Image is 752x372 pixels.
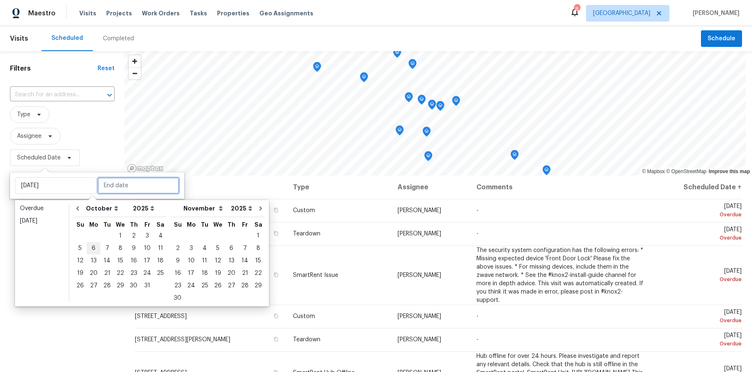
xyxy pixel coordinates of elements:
[211,242,225,255] div: Wed Nov 05 2025
[114,230,127,242] div: Wed Oct 01 2025
[114,267,127,279] div: Wed Oct 22 2025
[476,231,479,237] span: -
[73,242,87,254] div: 5
[171,267,184,279] div: Sun Nov 16 2025
[659,268,742,284] span: [DATE]
[424,151,432,164] div: Map marker
[436,101,444,114] div: Map marker
[652,176,742,199] th: Scheduled Date ↑
[103,34,134,43] div: Completed
[73,279,87,292] div: Sun Oct 26 2025
[20,217,64,225] div: [DATE]
[87,267,100,279] div: 20
[154,242,167,255] div: Sat Oct 11 2025
[398,272,441,278] span: [PERSON_NAME]
[100,279,114,292] div: Tue Oct 28 2025
[171,255,184,267] div: 9
[701,30,742,47] button: Schedule
[198,242,211,255] div: Tue Nov 04 2025
[154,267,167,279] div: 25
[574,5,580,13] div: 8
[140,230,154,242] div: 3
[398,337,441,343] span: [PERSON_NAME]
[393,48,401,61] div: Map marker
[286,176,391,199] th: Type
[198,255,211,267] div: 11
[213,222,222,228] abbr: Wednesday
[73,267,87,279] div: Sun Oct 19 2025
[140,242,154,254] div: 10
[184,267,198,279] div: 17
[593,9,650,17] span: [GEOGRAPHIC_DATA]
[242,222,248,228] abbr: Friday
[398,231,441,237] span: [PERSON_NAME]
[198,255,211,267] div: Tue Nov 11 2025
[184,255,198,267] div: 10
[100,255,114,267] div: Tue Oct 14 2025
[20,204,64,213] div: Overdue
[89,222,98,228] abbr: Monday
[171,242,184,254] div: 2
[98,64,115,73] div: Reset
[104,89,115,101] button: Open
[87,242,100,254] div: 6
[130,222,138,228] abbr: Thursday
[293,313,315,319] span: Custom
[17,132,42,140] span: Assignee
[510,150,519,163] div: Map marker
[709,169,750,174] a: Improve this map
[76,222,84,228] abbr: Sunday
[140,279,154,292] div: Fri Oct 31 2025
[689,9,740,17] span: [PERSON_NAME]
[10,88,91,101] input: Search for an address...
[238,255,251,267] div: Fri Nov 14 2025
[238,279,251,292] div: Fri Nov 28 2025
[476,208,479,213] span: -
[171,267,184,279] div: 16
[184,280,198,291] div: 24
[114,255,127,267] div: Wed Oct 15 2025
[127,230,140,242] div: Thu Oct 02 2025
[17,154,61,162] span: Scheduled Date
[127,255,140,267] div: Thu Oct 16 2025
[103,222,111,228] abbr: Tuesday
[238,255,251,267] div: 14
[154,267,167,279] div: Sat Oct 25 2025
[422,127,431,139] div: Map marker
[418,95,426,108] div: Map marker
[470,176,652,199] th: Comments
[135,337,230,343] span: [STREET_ADDRESS][PERSON_NAME]
[125,51,746,176] canvas: Map
[201,222,208,228] abbr: Tuesday
[100,267,114,279] div: Tue Oct 21 2025
[396,125,404,138] div: Map marker
[127,164,164,173] a: Mapbox homepage
[156,222,164,228] abbr: Saturday
[154,255,167,267] div: Sat Oct 18 2025
[476,337,479,343] span: -
[254,200,267,217] button: Go to next month
[106,9,132,17] span: Projects
[87,267,100,279] div: Mon Oct 20 2025
[251,267,265,279] div: Sat Nov 22 2025
[127,230,140,242] div: 2
[10,64,98,73] h1: Filters
[15,177,97,194] input: Start date
[129,55,141,67] button: Zoom in
[251,230,265,242] div: 1
[251,279,265,292] div: Sat Nov 29 2025
[73,255,87,267] div: 12
[127,267,140,279] div: 23
[293,337,320,343] span: Teardown
[259,9,313,17] span: Geo Assignments
[251,280,265,291] div: 29
[100,280,114,291] div: 28
[360,72,368,85] div: Map marker
[73,280,87,291] div: 26
[127,279,140,292] div: Thu Oct 30 2025
[114,267,127,279] div: 22
[659,210,742,219] div: Overdue
[659,316,742,325] div: Overdue
[405,92,413,105] div: Map marker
